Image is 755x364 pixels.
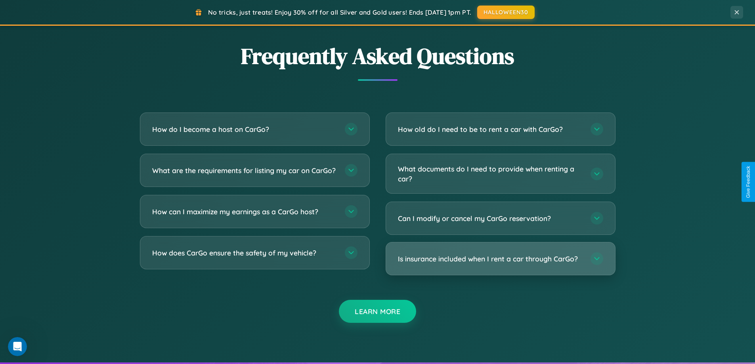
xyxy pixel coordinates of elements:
[477,6,535,19] button: HALLOWEEN30
[398,124,583,134] h3: How old do I need to be to rent a car with CarGo?
[152,207,337,217] h3: How can I maximize my earnings as a CarGo host?
[398,164,583,183] h3: What documents do I need to provide when renting a car?
[398,213,583,223] h3: Can I modify or cancel my CarGo reservation?
[398,254,583,264] h3: Is insurance included when I rent a car through CarGo?
[8,337,27,356] iframe: Intercom live chat
[140,41,615,71] h2: Frequently Asked Questions
[745,166,751,198] div: Give Feedback
[152,248,337,258] h3: How does CarGo ensure the safety of my vehicle?
[208,8,471,16] span: No tricks, just treats! Enjoy 30% off for all Silver and Gold users! Ends [DATE] 1pm PT.
[152,124,337,134] h3: How do I become a host on CarGo?
[152,166,337,175] h3: What are the requirements for listing my car on CarGo?
[339,300,416,323] button: Learn More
